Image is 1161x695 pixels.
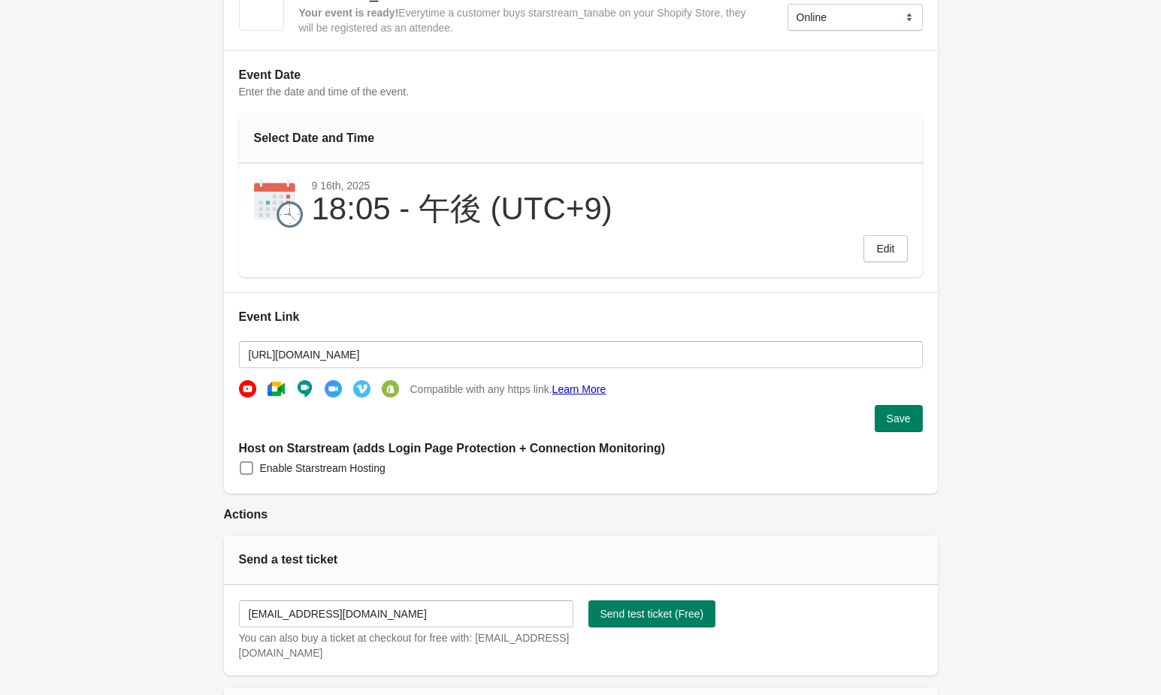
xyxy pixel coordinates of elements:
img: hangout-ee6acdd14049546910bffd711ce10325.png [296,380,313,397]
span: Enable Starstream Hosting [260,461,385,476]
button: Edit [863,235,907,262]
h2: Actions [224,506,938,524]
span: Compatible with any https link. [410,382,606,397]
img: calendar-9220d27974dede90758afcd34f990835.png [254,179,303,228]
a: Learn More [552,383,606,395]
img: youtube-b4f2b64af1b614ce26dc15ab005f3ec1.png [239,380,256,397]
img: zoom-d2aebb472394d9f99a89fc36b09dd972.png [325,380,342,397]
div: You can also buy a ticket at checkout for free with: [EMAIL_ADDRESS][DOMAIN_NAME] [239,630,573,660]
div: Everytime a customer buys starstream_tanabe on your Shopify Store, they will be registered as an ... [299,5,763,35]
input: https://secret-url.com [239,341,923,368]
img: google-meeting-003a4ac0a6bd29934347c2d6ec0e8d4d.png [268,380,285,397]
h2: Event Link [239,308,923,326]
div: 18:05 - 午後 (UTC+9) [312,192,612,225]
div: Select Date and Time [254,129,450,147]
span: Send test ticket (Free) [600,608,704,620]
input: test@email.com [239,600,573,627]
img: vimeo-560bbffc7e56379122b0da8638c6b73a.png [353,380,370,397]
div: Send a test ticket [239,551,444,569]
img: shopify-b17b33348d1e82e582ef0e2c9e9faf47.png [382,380,399,397]
span: Enter the date and time of the event. [239,86,409,98]
button: Send test ticket (Free) [588,600,716,627]
h2: Host on Starstream (adds Login Page Protection + Connection Monitoring) [239,440,923,458]
span: Edit [876,243,894,255]
div: 9 16th, 2025 [312,179,612,192]
h2: Event Date [239,66,923,84]
strong: Your event is ready ! [299,7,399,19]
button: Save [875,405,923,432]
span: Save [887,412,911,425]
